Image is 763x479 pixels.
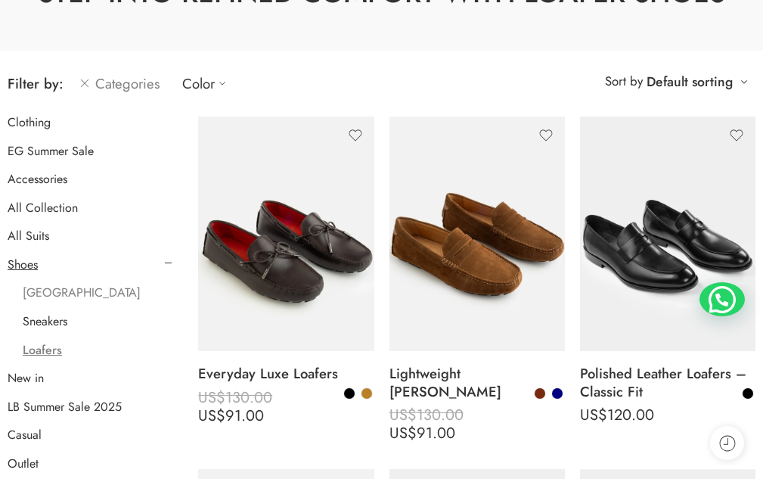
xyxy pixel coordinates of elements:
a: Clothing [8,115,51,130]
a: All Collection [8,201,78,216]
a: Sneakers [23,314,67,329]
a: New in [8,371,44,386]
a: Polished Leather Loafers – Classic Fit [580,359,755,407]
a: Lightweight [PERSON_NAME] [389,359,565,407]
a: All Suits [8,229,49,244]
a: Casual [8,428,42,443]
a: LB Summer Sale 2025 [8,400,122,415]
bdi: 120.00 [580,404,654,426]
a: Brown [533,387,547,400]
a: Categories [79,66,160,101]
bdi: 91.00 [389,422,455,444]
span: US$ [389,422,417,444]
a: EG Summer Sale [8,144,94,159]
a: Shoes [8,257,38,272]
bdi: 130.00 [389,404,464,426]
a: Everyday Luxe Loafers [198,359,374,389]
span: US$ [198,387,225,409]
a: Black [741,387,755,400]
a: Navy [551,387,564,400]
span: US$ [198,405,225,427]
span: US$ [389,404,417,426]
a: Loafers [23,343,62,358]
a: Camel [360,387,374,400]
bdi: 130.00 [198,387,272,409]
span: Filter by: [8,73,64,94]
a: Accessories [8,172,67,187]
a: Outlet [8,456,39,471]
span: Sort by [605,69,643,94]
bdi: 91.00 [198,405,264,427]
a: Black [343,387,356,400]
span: US$ [580,404,607,426]
a: Default sorting [647,71,733,92]
a: Color [182,66,234,101]
a: [GEOGRAPHIC_DATA] [23,285,141,300]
